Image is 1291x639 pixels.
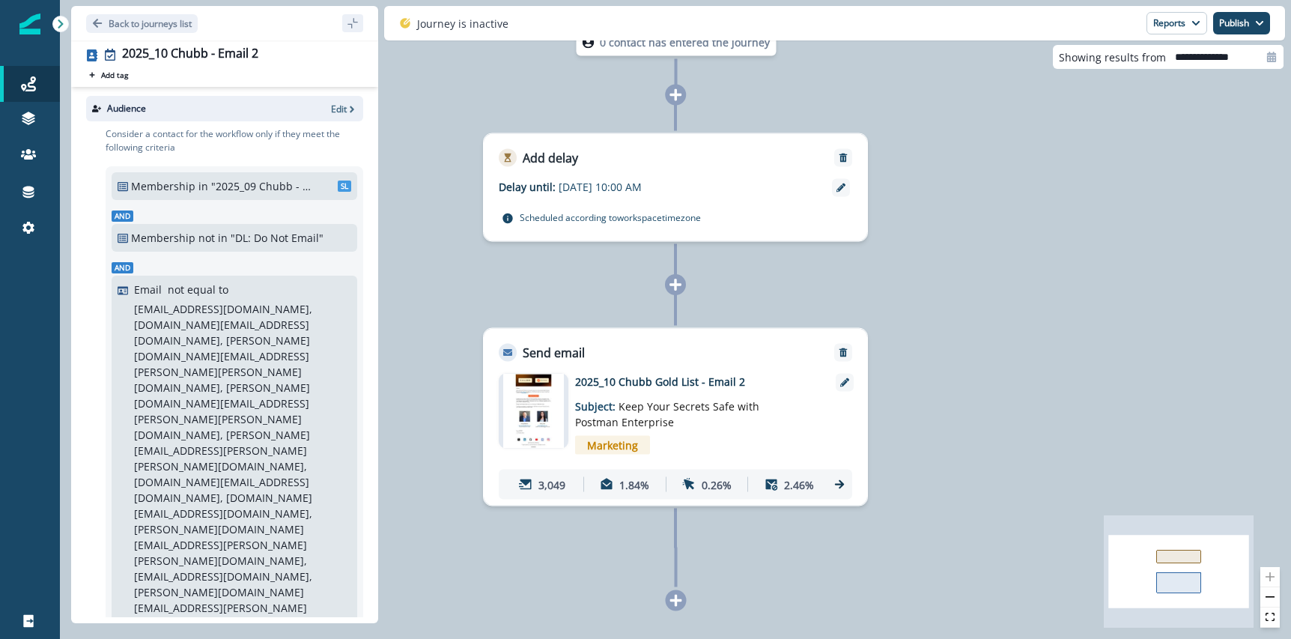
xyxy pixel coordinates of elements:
button: zoom out [1260,587,1280,608]
g: Edge from node-dl-count to 37bf1ae2-c82b-4097-ba61-b5df1b9ec5e9 [675,59,676,131]
span: Keep Your Secrets Safe with Postman Enterprise [575,399,759,429]
p: [DATE] 10:00 AM [559,179,746,195]
span: And [112,211,133,222]
span: And [112,262,133,273]
span: SL [338,181,351,192]
p: in [198,178,208,194]
p: "DL: Do Not Email" [231,230,332,246]
p: not equal to [168,282,228,297]
img: email asset unavailable [503,374,565,449]
p: Add tag [101,70,128,79]
div: Send emailRemoveemail asset unavailable2025_10 Chubb Gold List - Email 2Subject: Keep Your Secret... [483,328,868,506]
p: not in [198,230,228,246]
p: 2025_10 Chubb Gold List - Email 2 [575,374,815,390]
button: sidebar collapse toggle [342,14,363,32]
p: Journey is inactive [417,16,508,31]
p: 3,049 [538,476,565,492]
p: Delay until: [499,179,559,195]
span: Marketing [575,436,650,455]
p: 2.46% [784,476,814,492]
button: fit view [1260,608,1280,628]
p: Add delay [523,149,578,167]
p: 0.26% [702,476,732,492]
p: Send email [523,344,585,362]
button: Edit [331,103,357,115]
button: Reports [1146,12,1207,34]
p: Edit [331,103,347,115]
div: Add delayRemoveDelay until:[DATE] 10:00 AMScheduled according toworkspacetimezone [483,133,868,242]
div: 2025_10 Chubb - Email 2 [122,46,258,63]
p: "2025_09 Chubb - Free Users - Email 1" [211,178,312,194]
p: Consider a contact for the workflow only if they meet the following criteria [106,127,363,154]
p: Audience [107,102,146,115]
g: Edge from 09020f2b-b1e3-457d-a4c2-12ac2cf5300e to node-add-under-2cebed9b-328c-4691-b9f5-89c67e6e... [675,509,676,587]
button: Go back [86,14,198,33]
p: 1.84% [619,476,649,492]
p: Membership [131,178,195,194]
p: Back to journeys list [109,17,192,30]
button: Publish [1213,12,1270,34]
button: Add tag [86,69,131,81]
button: Remove [831,348,855,358]
button: Remove [831,153,855,163]
p: Subject: [575,390,762,430]
p: Email [134,282,162,297]
p: Showing results from [1059,49,1166,65]
p: Scheduled according to workspace timezone [520,210,701,225]
p: Membership [131,230,195,246]
img: Inflection [19,13,40,34]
